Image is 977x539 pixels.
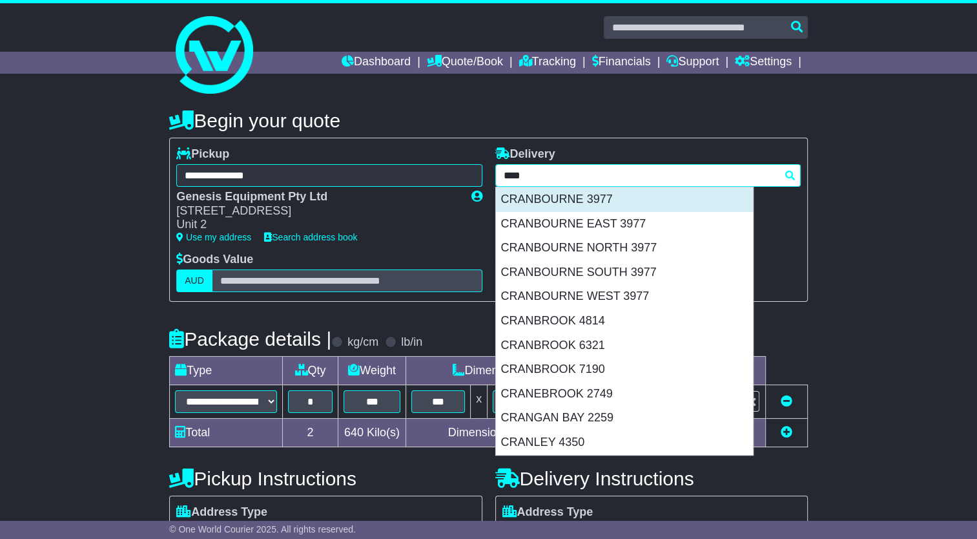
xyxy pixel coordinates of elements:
td: Dimensions (L x W x H) [406,357,633,385]
td: Total [170,419,283,447]
label: lb/in [401,335,422,350]
h4: Begin your quote [169,110,808,131]
div: Genesis Equipment Pty Ltd [176,190,458,204]
span: 640 [344,426,364,439]
label: Address Type [502,505,593,520]
a: Use my address [176,232,251,242]
div: CRANBROOK 4814 [496,309,753,333]
label: Goods Value [176,253,253,267]
label: Address Type [176,505,267,520]
div: CRANBOURNE SOUTH 3977 [496,260,753,285]
div: CRANGAN BAY 2259 [496,406,753,430]
a: Financials [592,52,651,74]
label: AUD [176,269,212,292]
a: Quote/Book [427,52,503,74]
h4: Pickup Instructions [169,468,482,489]
label: Pickup [176,147,229,162]
h4: Package details | [169,328,331,350]
td: Weight [338,357,406,385]
div: CRANEBROOK 2749 [496,382,753,407]
td: Type [170,357,283,385]
a: Remove this item [781,395,792,408]
div: CRANLEY 4350 [496,430,753,455]
div: [STREET_ADDRESS] [176,204,458,218]
a: Dashboard [342,52,411,74]
span: © One World Courier 2025. All rights reserved. [169,524,356,534]
div: Unit 2 [176,218,458,232]
td: x [471,385,488,419]
a: Support [666,52,719,74]
h4: Delivery Instructions [495,468,808,489]
td: Qty [283,357,338,385]
label: kg/cm [347,335,378,350]
a: Add new item [781,426,792,439]
td: Dimensions in Centimetre(s) [406,419,633,447]
a: Tracking [519,52,576,74]
td: Kilo(s) [338,419,406,447]
label: Delivery [495,147,555,162]
div: CRANBOURNE WEST 3977 [496,284,753,309]
div: CRANBROOK 7190 [496,357,753,382]
div: CRANBROOK 6321 [496,333,753,358]
div: CRANBOURNE NORTH 3977 [496,236,753,260]
a: Search address book [264,232,357,242]
td: 2 [283,419,338,447]
div: CRANBOURNE 3977 [496,187,753,212]
div: CRANBOURNE EAST 3977 [496,212,753,237]
a: Settings [735,52,792,74]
